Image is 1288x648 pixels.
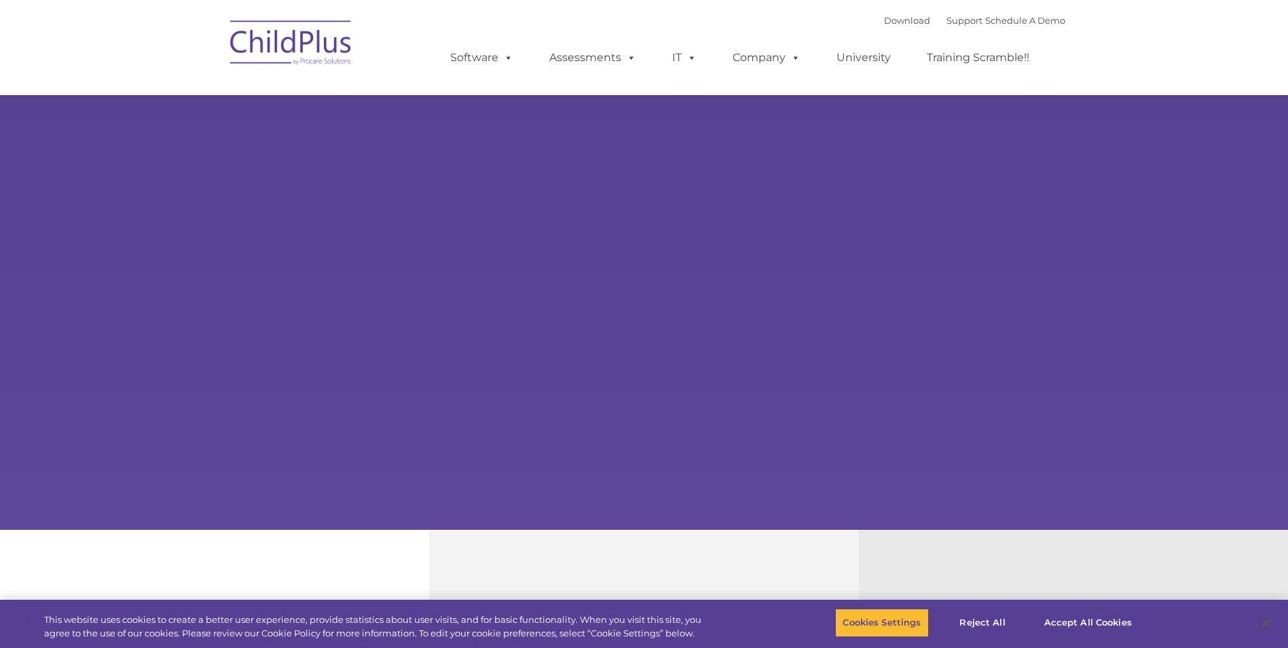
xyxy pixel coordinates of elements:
a: Assessments [536,44,650,71]
div: This website uses cookies to create a better user experience, provide statistics about user visit... [44,613,708,640]
a: Schedule A Demo [985,15,1065,26]
button: Accept All Cookies [1037,609,1139,637]
a: IT [659,44,710,71]
button: Reject All [940,609,1025,637]
font: | [884,15,1065,26]
button: Close [1251,608,1281,638]
a: Company [719,44,814,71]
a: Support [946,15,982,26]
img: ChildPlus by Procare Solutions [223,11,359,79]
a: Software [437,44,527,71]
a: Download [884,15,930,26]
a: University [823,44,904,71]
button: Cookies Settings [835,609,928,637]
a: Training Scramble!! [913,44,1043,71]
